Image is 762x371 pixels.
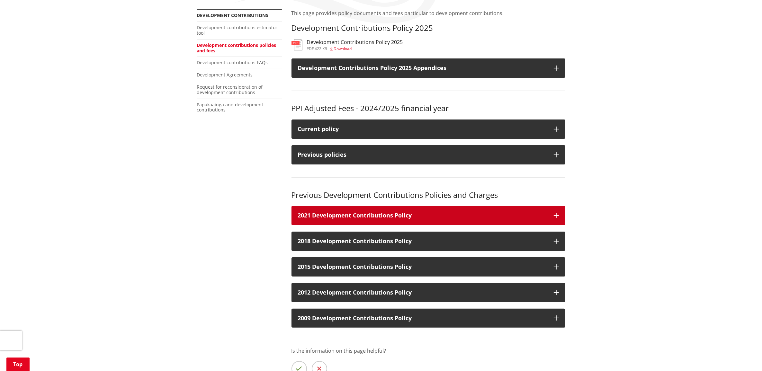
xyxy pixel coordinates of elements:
button: 2012 Development Contributions Policy [291,283,565,302]
span: Download [334,46,352,51]
div: , [307,47,403,51]
a: Development Contributions Policy 2025 pdf,422 KB Download [291,39,403,51]
a: Request for reconsideration of development contributions [197,84,263,95]
a: Development contributions estimator tool [197,24,278,36]
div: Previous policies [298,152,547,158]
p: Is the information on this page helpful? [291,347,565,355]
button: Current policy [291,119,565,139]
a: Development Agreements [197,72,253,78]
h3: Development Contributions Policy 2025 Appendices [298,65,547,71]
a: Development contributions [197,12,269,18]
h3: Development Contributions Policy 2025 [291,23,565,33]
h3: PPI Adjusted Fees - 2024/2025 financial year [291,104,565,113]
h3: Development Contributions Policy 2025 [307,39,403,45]
h3: 2015 Development Contributions Policy [298,264,547,270]
button: 2015 Development Contributions Policy [291,257,565,277]
button: Development Contributions Policy 2025 Appendices [291,58,565,78]
a: Papakaainga and development contributions [197,102,264,113]
div: Current policy [298,126,547,132]
h3: 2018 Development Contributions Policy [298,238,547,244]
button: 2021 Development Contributions Policy [291,206,565,225]
span: pdf [307,46,314,51]
button: Previous policies [291,145,565,164]
h3: 2009 Development Contributions Policy [298,315,547,322]
iframe: Messenger Launcher [732,344,756,367]
p: This page provides policy documents and fees particular to development contributions. [291,9,565,17]
a: Development contributions policies and fees [197,42,276,54]
img: document-pdf.svg [291,39,302,50]
h3: 2021 Development Contributions Policy [298,212,547,219]
button: 2009 Development Contributions Policy [291,309,565,328]
button: 2018 Development Contributions Policy [291,232,565,251]
h3: Previous Development Contributions Policies and Charges [291,190,565,200]
a: Top [6,358,30,371]
h3: 2012 Development Contributions Policy [298,289,547,296]
a: Development contributions FAQs [197,59,268,66]
span: 422 KB [315,46,327,51]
